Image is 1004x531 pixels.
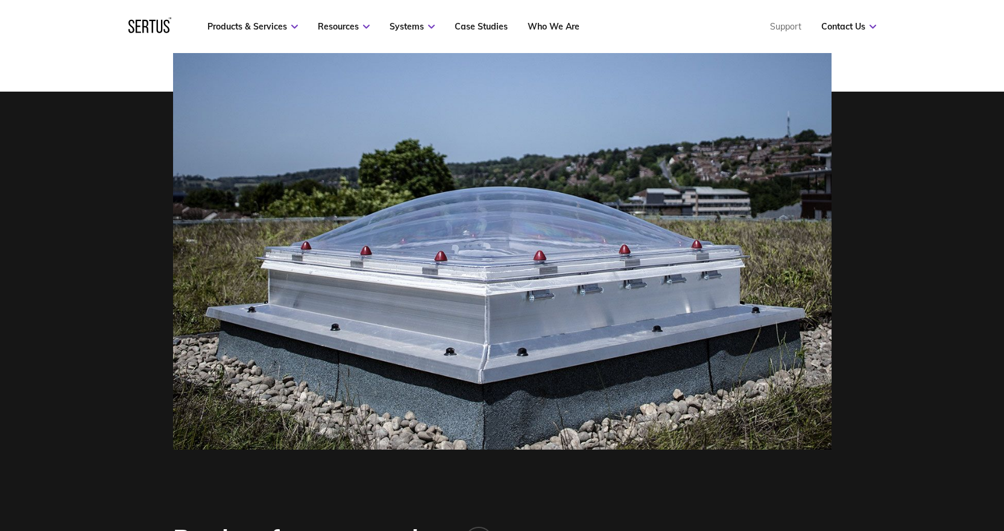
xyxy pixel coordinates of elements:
[207,21,298,32] a: Products & Services
[821,21,876,32] a: Contact Us
[770,21,801,32] a: Support
[787,391,1004,531] iframe: Chat Widget
[318,21,370,32] a: Resources
[455,21,508,32] a: Case Studies
[528,21,579,32] a: Who We Are
[390,21,435,32] a: Systems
